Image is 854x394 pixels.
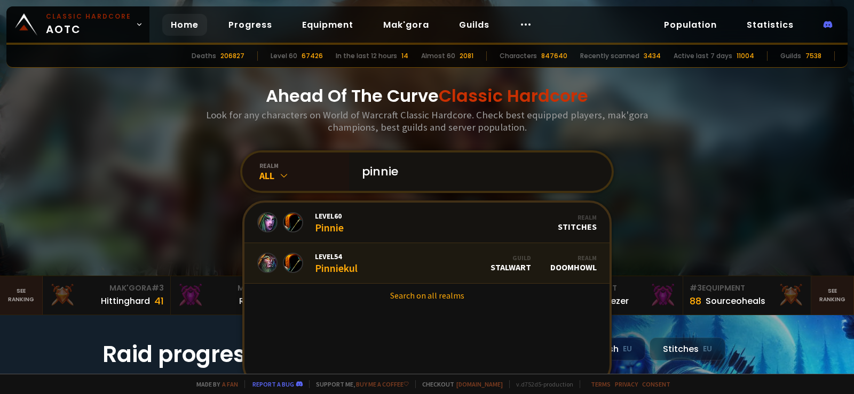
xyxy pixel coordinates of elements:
a: Guilds [450,14,498,36]
div: 2081 [460,51,473,61]
div: 206827 [220,51,244,61]
a: Level54PinniekulGuildStalwartRealmDoomhowl [244,243,610,284]
div: realm [259,162,349,170]
div: Realm [558,213,597,221]
a: #3Equipment88Sourceoheals [683,276,811,315]
div: Guild [491,254,531,262]
span: Classic Hardcore [439,84,588,108]
small: EU [623,344,632,355]
div: Deaths [192,51,216,61]
div: Almost 60 [421,51,455,61]
div: Pinniekul [315,252,358,275]
a: Home [162,14,207,36]
a: Privacy [615,380,638,388]
div: 847640 [541,51,567,61]
div: In the last 12 hours [336,51,397,61]
span: Support me, [309,380,409,388]
div: 3434 [644,51,661,61]
div: All [259,170,349,182]
div: Characters [500,51,537,61]
input: Search a character... [355,152,599,191]
div: 14 [401,51,408,61]
div: Guilds [780,51,801,61]
div: Stitches [558,213,597,232]
div: Pinnie [315,211,344,234]
div: Stitches [650,337,725,360]
div: Recently scanned [580,51,639,61]
div: Doomhowl [550,254,597,272]
a: Search on all realms [244,284,610,307]
span: AOTC [46,12,131,37]
a: Equipment [294,14,362,36]
a: Mak'gora [375,14,438,36]
a: Terms [591,380,611,388]
div: 41 [154,294,164,308]
div: Rivench [239,294,273,308]
a: Consent [642,380,670,388]
a: Mak'Gora#3Hittinghard41 [43,276,171,315]
span: # 3 [690,283,702,293]
div: Mak'Gora [177,283,292,294]
a: Report a bug [252,380,294,388]
a: Buy me a coffee [356,380,409,388]
a: Statistics [738,14,802,36]
div: 88 [690,294,701,308]
div: Equipment [562,283,676,294]
div: 11004 [737,51,754,61]
span: Level 60 [315,211,344,221]
span: Made by [190,380,238,388]
h3: Look for any characters on World of Warcraft Classic Hardcore. Check best equipped players, mak'g... [202,109,652,133]
h1: Raid progress [102,337,316,371]
a: [DOMAIN_NAME] [456,380,503,388]
span: # 3 [152,283,164,293]
a: Mak'Gora#2Rivench100 [171,276,299,315]
div: Active last 7 days [674,51,732,61]
span: Level 54 [315,252,358,261]
div: Sourceoheals [706,294,765,308]
div: Equipment [690,283,804,294]
span: Checkout [415,380,503,388]
small: EU [703,344,712,355]
div: Mak'Gora [49,283,164,294]
span: v. d752d5 - production [509,380,573,388]
a: a fan [222,380,238,388]
div: Level 60 [271,51,297,61]
div: Hittinghard [101,294,150,308]
a: Seeranking [811,276,854,315]
div: Stalwart [491,254,531,272]
div: 67426 [302,51,323,61]
div: 7538 [805,51,821,61]
div: Realm [550,254,597,262]
a: Progress [220,14,281,36]
h1: Ahead Of The Curve [266,83,588,109]
a: Level60PinnieRealmStitches [244,203,610,243]
a: Population [655,14,725,36]
a: #2Equipment88Notafreezer [555,276,683,315]
a: Classic HardcoreAOTC [6,6,149,43]
small: Classic Hardcore [46,12,131,21]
